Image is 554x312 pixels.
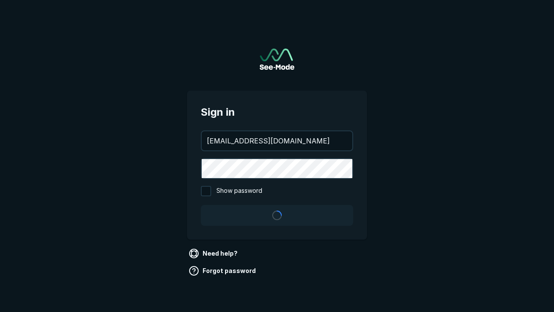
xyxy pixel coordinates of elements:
img: See-Mode Logo [260,49,294,70]
a: Need help? [187,247,241,260]
span: Show password [216,186,262,196]
input: your@email.com [202,131,352,150]
a: Go to sign in [260,49,294,70]
a: Forgot password [187,264,259,278]
span: Sign in [201,104,353,120]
